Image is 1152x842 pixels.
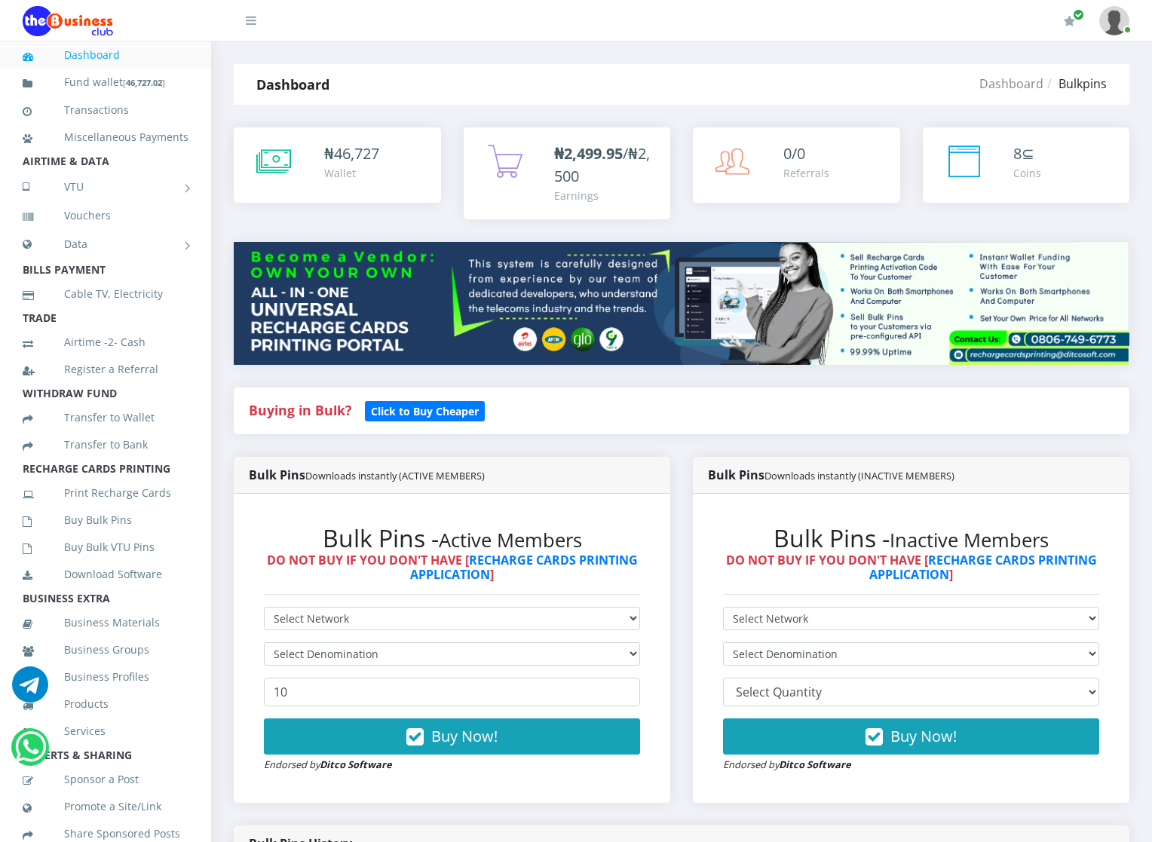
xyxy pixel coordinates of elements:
[23,400,188,435] a: Transfer to Wallet
[869,552,1097,583] a: RECHARGE CARDS PRINTING APPLICATION
[23,789,188,824] a: Promote a Site/Link
[23,325,188,360] a: Airtime -2- Cash
[439,527,582,553] small: Active Members
[1043,75,1107,93] li: Bulkpins
[123,77,165,88] small: [ ]
[23,120,188,155] a: Miscellaneous Payments
[554,143,650,186] span: /₦2,500
[23,632,188,667] a: Business Groups
[1013,143,1022,164] span: 8
[1013,165,1041,181] div: Coins
[1073,9,1084,20] span: Renew/Upgrade Subscription
[23,6,113,36] img: Logo
[320,758,392,771] strong: Ditco Software
[890,726,957,746] span: Buy Now!
[23,476,188,510] a: Print Recharge Cards
[23,198,188,233] a: Vouchers
[431,726,498,746] span: Buy Now!
[126,77,162,88] b: 46,727.02
[723,718,1099,755] button: Buy Now!
[783,165,829,181] div: Referrals
[23,427,188,462] a: Transfer to Bank
[723,524,1099,553] h2: Bulk Pins -
[15,740,46,765] a: Chat for support
[708,467,954,483] strong: Bulk Pins
[783,143,805,164] span: 0/0
[23,530,188,565] a: Buy Bulk VTU Pins
[23,38,188,72] a: Dashboard
[23,65,188,100] a: Fund wallet[46,727.02]
[12,678,48,703] a: Chat for support
[464,127,671,219] a: ₦2,499.95/₦2,500 Earnings
[264,718,640,755] button: Buy Now!
[371,404,479,418] b: Click to Buy Cheaper
[305,469,485,482] small: Downloads instantly (ACTIVE MEMBERS)
[23,557,188,592] a: Download Software
[324,142,379,165] div: ₦
[365,401,485,419] a: Click to Buy Cheaper
[23,352,188,387] a: Register a Referral
[410,552,638,583] a: RECHARGE CARDS PRINTING APPLICATION
[1013,142,1041,165] div: ⊆
[267,552,638,583] strong: DO NOT BUY IF YOU DON'T HAVE [ ]
[554,143,623,164] b: ₦2,499.95
[554,188,656,204] div: Earnings
[249,401,351,419] strong: Buying in Bulk?
[264,678,640,706] input: Enter Quantity
[23,93,188,127] a: Transactions
[723,758,851,771] small: Endorsed by
[890,527,1049,553] small: Inactive Members
[726,552,1097,583] strong: DO NOT BUY IF YOU DON'T HAVE [ ]
[23,605,188,640] a: Business Materials
[234,242,1129,365] img: multitenant_rcp.png
[256,75,329,93] strong: Dashboard
[23,660,188,694] a: Business Profiles
[23,714,188,749] a: Services
[23,687,188,721] a: Products
[23,225,188,263] a: Data
[264,524,640,553] h2: Bulk Pins -
[334,143,379,164] span: 46,727
[1099,6,1129,35] img: User
[1064,15,1075,27] i: Renew/Upgrade Subscription
[23,168,188,206] a: VTU
[264,758,392,771] small: Endorsed by
[234,127,441,203] a: ₦46,727 Wallet
[779,758,851,771] strong: Ditco Software
[764,469,954,482] small: Downloads instantly (INACTIVE MEMBERS)
[324,165,379,181] div: Wallet
[23,762,188,797] a: Sponsor a Post
[979,75,1043,92] a: Dashboard
[249,467,485,483] strong: Bulk Pins
[23,277,188,311] a: Cable TV, Electricity
[23,503,188,537] a: Buy Bulk Pins
[693,127,900,203] a: 0/0 Referrals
